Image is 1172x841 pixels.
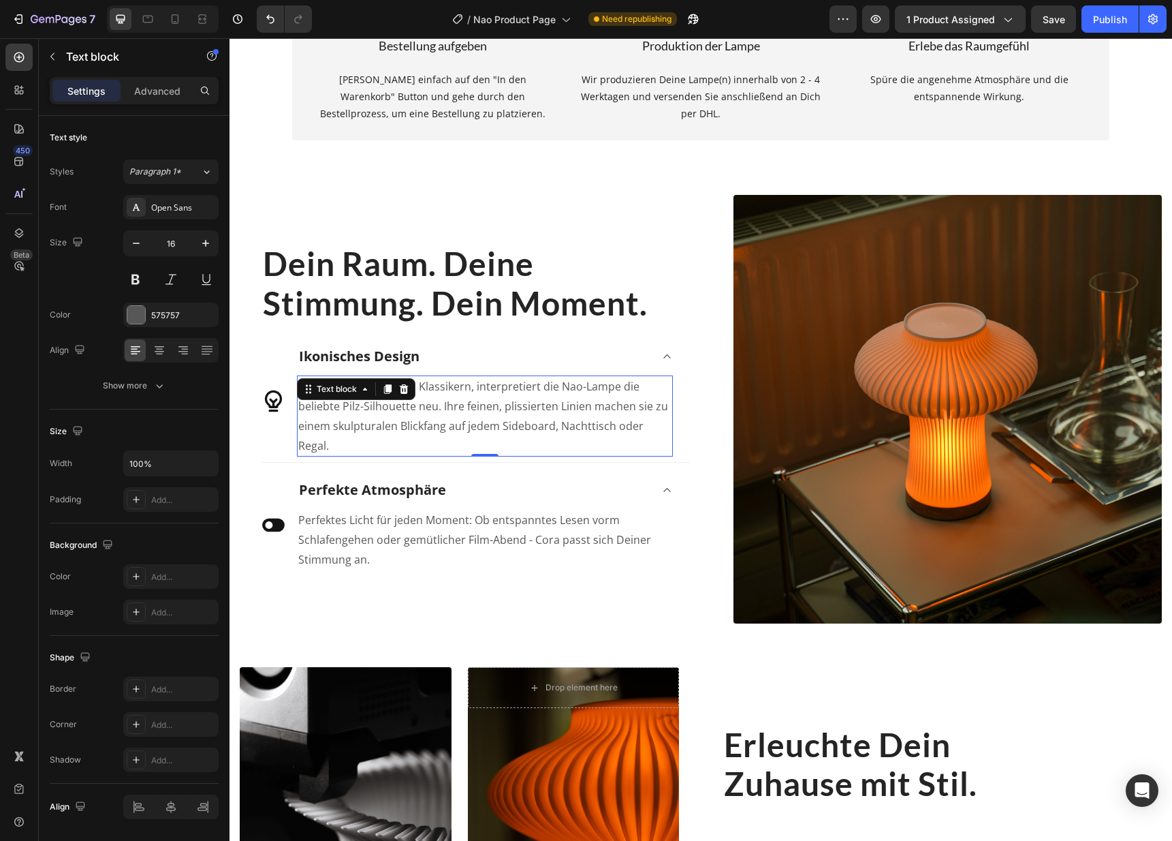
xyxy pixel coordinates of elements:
[151,754,215,767] div: Add...
[10,249,33,260] div: Beta
[50,166,74,178] div: Styles
[50,309,71,321] div: Color
[5,5,101,33] button: 7
[50,536,116,555] div: Background
[151,684,215,696] div: Add...
[316,644,388,655] div: Drop element here
[151,202,215,214] div: Open Sans
[151,494,215,506] div: Add...
[129,166,181,178] span: Paragraph 1*
[50,457,72,470] div: Width
[50,683,76,695] div: Border
[50,423,86,441] div: Size
[50,132,87,144] div: Text style
[50,234,86,252] div: Size
[50,754,81,766] div: Shadow
[895,5,1026,33] button: 1 product assigned
[906,12,995,27] span: 1 product assigned
[151,571,215,583] div: Add...
[50,341,88,360] div: Align
[473,12,556,27] span: Nao Product Page
[504,157,932,585] img: gempages_509315056912041063-ff855ee2-d53c-4f77-a97a-8947f50a36a0.jpg
[257,5,312,33] div: Undo/Redo
[134,84,180,98] p: Advanced
[50,493,81,506] div: Padding
[151,309,215,322] div: 575757
[1043,14,1065,25] span: Save
[229,38,1172,841] iframe: Design area
[10,629,222,841] img: Alt Image
[1126,774,1158,807] div: Open Intercom Messenger
[50,570,71,583] div: Color
[50,201,67,213] div: Font
[50,606,74,618] div: Image
[467,12,471,27] span: /
[66,48,182,65] p: Text block
[50,718,77,731] div: Corner
[493,686,932,767] h2: Erleuchte Dein Zuhause mit Stil.
[151,719,215,731] div: Add...
[50,649,93,667] div: Shape
[13,145,33,156] div: 450
[530,801,714,819] p: Deutsche Handwerkskunst
[50,373,219,398] button: Show more
[1081,5,1139,33] button: Publish
[123,159,219,184] button: Paragraph 1*
[602,13,671,25] span: Need republishing
[151,607,215,619] div: Add...
[103,379,166,393] div: Show more
[67,84,106,98] p: Settings
[124,451,218,476] input: Auto
[50,798,89,816] div: Align
[1093,12,1127,27] div: Publish
[1031,5,1076,33] button: Save
[89,11,95,27] p: 7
